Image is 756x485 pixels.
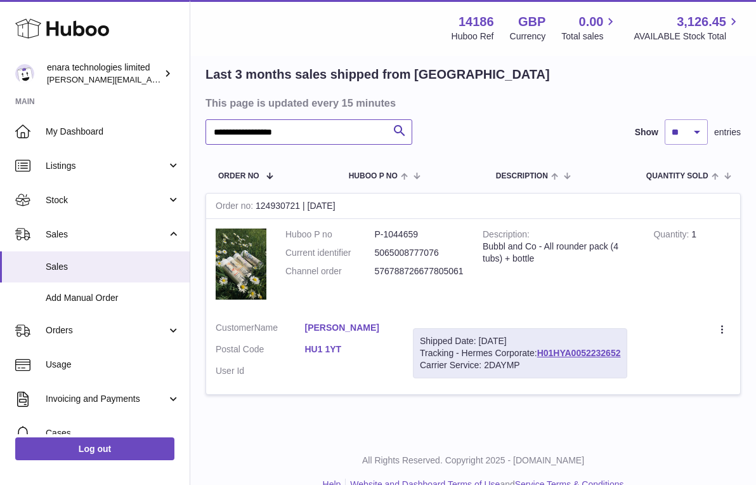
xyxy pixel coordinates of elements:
[644,219,740,312] td: 1
[46,292,180,304] span: Add Manual Order
[496,172,548,180] span: Description
[537,348,621,358] a: H01HYA0052232652
[205,96,738,110] h3: This page is updated every 15 minutes
[216,229,266,300] img: 1747331056.jpg
[452,30,494,43] div: Huboo Ref
[46,324,167,336] span: Orders
[47,62,161,86] div: enara technologies limited
[561,13,618,43] a: 0.00 Total sales
[216,365,305,377] dt: User Id
[46,160,167,172] span: Listings
[46,194,167,206] span: Stock
[634,30,741,43] span: AVAILABLE Stock Total
[634,13,741,43] a: 3,126.45 AVAILABLE Stock Total
[218,172,259,180] span: Order No
[635,126,658,138] label: Show
[459,13,494,30] strong: 14186
[413,328,627,378] div: Tracking - Hermes Corporate:
[305,343,394,355] a: HU1 1YT
[375,229,464,241] dd: P-1044659
[420,359,620,371] div: Carrier Service: 2DAYMP
[483,229,530,242] strong: Description
[561,30,618,43] span: Total sales
[46,229,167,241] span: Sales
[305,322,394,334] a: [PERSON_NAME]
[714,126,741,138] span: entries
[653,229,691,242] strong: Quantity
[46,261,180,273] span: Sales
[285,247,375,259] dt: Current identifier
[216,322,305,337] dt: Name
[285,229,375,241] dt: Huboo P no
[420,335,620,347] div: Shipped Date: [DATE]
[216,201,256,214] strong: Order no
[200,455,746,467] p: All Rights Reserved. Copyright 2025 - [DOMAIN_NAME]
[677,13,726,30] span: 3,126.45
[510,30,546,43] div: Currency
[205,66,550,83] h2: Last 3 months sales shipped from [GEOGRAPHIC_DATA]
[579,13,604,30] span: 0.00
[216,343,305,359] dt: Postal Code
[206,194,740,219] div: 124930721 | [DATE]
[349,172,398,180] span: Huboo P no
[483,241,634,265] div: Bubbl and Co - All rounder pack (4 tubs) + bottle
[46,359,180,371] span: Usage
[216,322,254,333] span: Customer
[46,126,180,138] span: My Dashboard
[15,64,34,83] img: Dee@enara.co
[47,74,254,84] span: [PERSON_NAME][EMAIL_ADDRESS][DOMAIN_NAME]
[15,437,174,460] a: Log out
[46,393,167,405] span: Invoicing and Payments
[375,247,464,259] dd: 5065008777076
[285,265,375,277] dt: Channel order
[375,265,464,277] dd: 576788726677805061
[518,13,545,30] strong: GBP
[646,172,708,180] span: Quantity Sold
[46,427,180,439] span: Cases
